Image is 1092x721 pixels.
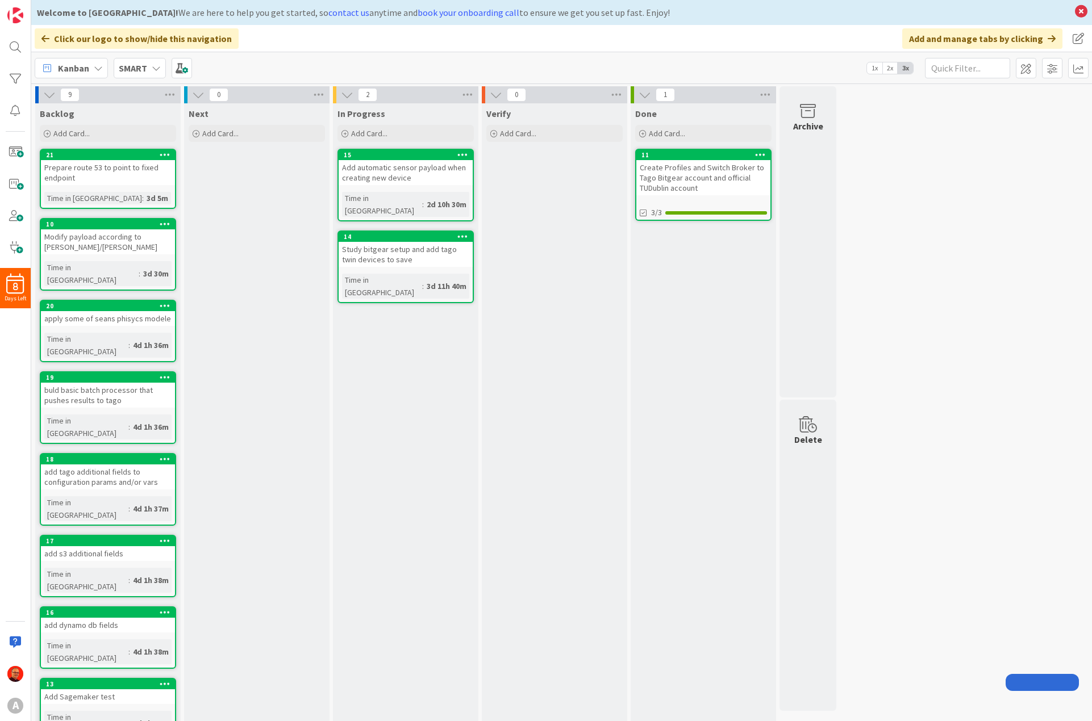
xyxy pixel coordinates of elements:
[44,414,128,439] div: Time in [GEOGRAPHIC_DATA]
[337,108,385,119] span: In Progress
[41,150,175,160] div: 21
[130,421,172,433] div: 4d 1h 36m
[41,150,175,185] div: 21Prepare route 53 to point to fixed endpoint
[41,536,175,546] div: 17
[41,219,175,229] div: 10
[46,455,175,463] div: 18
[44,496,128,521] div: Time in [GEOGRAPHIC_DATA]
[41,607,175,618] div: 16
[41,372,175,383] div: 19
[128,502,130,515] span: :
[424,280,469,292] div: 3d 11h 40m
[507,88,526,102] span: 0
[902,28,1062,49] div: Add and manage tabs by clicking
[44,192,142,204] div: Time in [GEOGRAPHIC_DATA]
[898,62,913,74] span: 3x
[40,300,176,362] a: 20apply some of seans phisycs modeleTime in [GEOGRAPHIC_DATA]:4d 1h 36m
[40,371,176,444] a: 19buld basic batch processor that pushes results to tagoTime in [GEOGRAPHIC_DATA]:4d 1h 36m
[37,7,178,18] b: Welcome to [GEOGRAPHIC_DATA]!
[635,108,657,119] span: Done
[867,62,882,74] span: 1x
[339,232,473,242] div: 14
[40,218,176,291] a: 10Modify payload according to [PERSON_NAME]/[PERSON_NAME]Time in [GEOGRAPHIC_DATA]:3d 30m
[40,606,176,669] a: 16add dynamo db fieldsTime in [GEOGRAPHIC_DATA]:4d 1h 38m
[139,267,140,280] span: :
[794,433,822,446] div: Delete
[46,302,175,310] div: 20
[46,537,175,545] div: 17
[41,301,175,326] div: 20apply some of seans phisycs modele
[44,261,139,286] div: Time in [GEOGRAPHIC_DATA]
[328,7,369,18] a: contact us
[53,128,90,139] span: Add Card...
[46,220,175,228] div: 10
[339,150,473,185] div: 15Add automatic sensor payload when creating new device
[344,233,473,241] div: 14
[337,230,474,303] a: 14Study bitgear setup and add tago twin devices to saveTime in [GEOGRAPHIC_DATA]:3d 11h 40m
[339,160,473,185] div: Add automatic sensor payload when creating new device
[358,88,377,102] span: 2
[202,128,239,139] span: Add Card...
[41,454,175,489] div: 18add tago additional fields to configuration params and/or vars
[44,568,128,593] div: Time in [GEOGRAPHIC_DATA]
[7,698,23,714] div: A
[342,274,422,299] div: Time in [GEOGRAPHIC_DATA]
[142,192,144,204] span: :
[40,108,74,119] span: Backlog
[635,149,772,221] a: 11Create Profiles and Switch Broker to Tago Bitgear account and official TUDublin account3/3
[351,128,387,139] span: Add Card...
[119,62,147,74] b: SMART
[793,119,823,133] div: Archive
[41,219,175,254] div: 10Modify payload according to [PERSON_NAME]/[PERSON_NAME]
[41,372,175,408] div: 19buld basic batch processor that pushes results to tago
[651,207,662,219] span: 3/3
[7,7,23,23] img: Visit kanbanzone.com
[130,339,172,351] div: 4d 1h 36m
[189,108,209,119] span: Next
[58,61,89,75] span: Kanban
[656,88,675,102] span: 1
[44,333,128,358] div: Time in [GEOGRAPHIC_DATA]
[500,128,536,139] span: Add Card...
[422,198,424,211] span: :
[337,149,474,221] a: 15Add automatic sensor payload when creating new deviceTime in [GEOGRAPHIC_DATA]:2d 10h 30m
[41,679,175,689] div: 13
[128,421,130,433] span: :
[44,639,128,664] div: Time in [GEOGRAPHIC_DATA]
[339,150,473,160] div: 15
[339,232,473,267] div: 14Study bitgear setup and add tago twin devices to save
[641,151,770,159] div: 11
[46,680,175,688] div: 13
[342,192,422,217] div: Time in [GEOGRAPHIC_DATA]
[128,339,130,351] span: :
[46,374,175,382] div: 19
[41,536,175,561] div: 17add s3 additional fields
[344,151,473,159] div: 15
[418,7,519,18] a: book your onboarding call
[140,267,172,280] div: 3d 30m
[130,502,172,515] div: 4d 1h 37m
[41,679,175,704] div: 13Add Sagemaker test
[209,88,228,102] span: 0
[41,546,175,561] div: add s3 additional fields
[130,574,172,586] div: 4d 1h 38m
[649,128,685,139] span: Add Card...
[144,192,171,204] div: 3d 5m
[41,383,175,408] div: buld basic batch processor that pushes results to tago
[40,453,176,526] a: 18add tago additional fields to configuration params and/or varsTime in [GEOGRAPHIC_DATA]:4d 1h 37m
[41,229,175,254] div: Modify payload according to [PERSON_NAME]/[PERSON_NAME]
[40,535,176,597] a: 17add s3 additional fieldsTime in [GEOGRAPHIC_DATA]:4d 1h 38m
[130,645,172,658] div: 4d 1h 38m
[41,301,175,311] div: 20
[636,160,770,195] div: Create Profiles and Switch Broker to Tago Bitgear account and official TUDublin account
[882,62,898,74] span: 2x
[128,574,130,586] span: :
[41,311,175,326] div: apply some of seans phisycs modele
[128,645,130,658] span: :
[422,280,424,292] span: :
[636,150,770,160] div: 11
[41,464,175,489] div: add tago additional fields to configuration params and/or vars
[41,689,175,704] div: Add Sagemaker test
[60,88,80,102] span: 9
[41,160,175,185] div: Prepare route 53 to point to fixed endpoint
